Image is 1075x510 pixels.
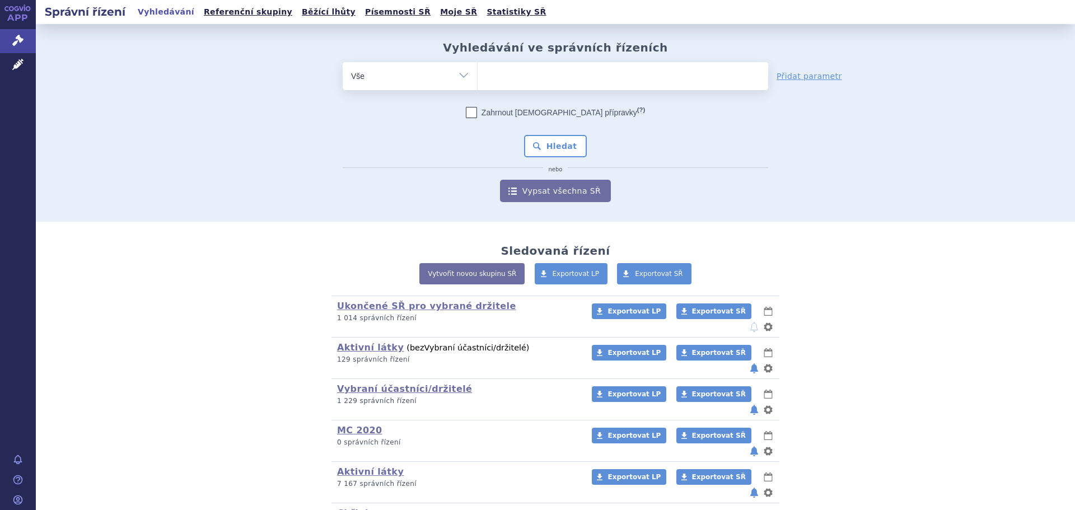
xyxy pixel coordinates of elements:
a: Aktivní látky [337,466,404,477]
span: (bez ) [406,343,529,352]
h2: Správní řízení [36,4,134,20]
abbr: (?) [637,106,645,114]
a: Exportovat SŘ [676,428,751,443]
a: Písemnosti SŘ [362,4,434,20]
a: Exportovat LP [592,428,666,443]
span: Exportovat LP [607,349,661,357]
i: nebo [543,166,568,173]
a: Exportovat LP [592,469,666,485]
a: Exportovat SŘ [676,386,751,402]
span: Exportovat SŘ [635,270,683,278]
span: Exportovat LP [607,432,661,439]
a: Moje SŘ [437,4,480,20]
a: Exportovat SŘ [676,303,751,319]
span: Exportovat LP [607,390,661,398]
a: Vypsat všechna SŘ [500,180,611,202]
button: nastavení [763,362,774,375]
a: Přidat parametr [777,71,842,82]
h2: Vyhledávání ve správních řízeních [443,41,668,54]
a: Exportovat LP [535,263,608,284]
button: notifikace [749,362,760,375]
button: notifikace [749,445,760,458]
a: Exportovat LP [592,345,666,361]
span: Exportovat SŘ [692,432,746,439]
p: 1 229 správních řízení [337,396,577,406]
button: notifikace [749,403,760,417]
span: Exportovat SŘ [692,349,746,357]
label: Zahrnout [DEMOGRAPHIC_DATA] přípravky [466,107,645,118]
a: Aktivní látky [337,342,404,353]
p: 1 014 správních řízení [337,314,577,323]
button: lhůty [763,429,774,442]
span: Exportovat SŘ [692,473,746,481]
a: Exportovat SŘ [617,263,691,284]
span: Exportovat LP [607,307,661,315]
button: notifikace [749,320,760,334]
span: Exportovat LP [607,473,661,481]
a: Exportovat LP [592,386,666,402]
a: Běžící lhůty [298,4,359,20]
a: Vyhledávání [134,4,198,20]
a: Referenční skupiny [200,4,296,20]
button: lhůty [763,387,774,401]
a: Exportovat SŘ [676,469,751,485]
button: nastavení [763,486,774,499]
p: 7 167 správních řízení [337,479,577,489]
button: Hledat [524,135,587,157]
p: 129 správních řízení [337,355,577,364]
button: lhůty [763,305,774,318]
a: MC 2020 [337,425,382,436]
a: Vybraní účastníci/držitelé [337,383,472,394]
p: 0 správních řízení [337,438,577,447]
button: nastavení [763,403,774,417]
a: Statistiky SŘ [483,4,549,20]
h2: Sledovaná řízení [501,244,610,258]
span: Exportovat SŘ [692,307,746,315]
button: nastavení [763,445,774,458]
span: Exportovat SŘ [692,390,746,398]
a: Exportovat SŘ [676,345,751,361]
button: lhůty [763,470,774,484]
button: nastavení [763,320,774,334]
a: Ukončené SŘ pro vybrané držitele [337,301,516,311]
span: Exportovat LP [553,270,600,278]
a: Vytvořit novou skupinu SŘ [419,263,525,284]
span: Vybraní účastníci/držitelé [424,343,526,352]
button: notifikace [749,486,760,499]
button: lhůty [763,346,774,359]
a: Exportovat LP [592,303,666,319]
